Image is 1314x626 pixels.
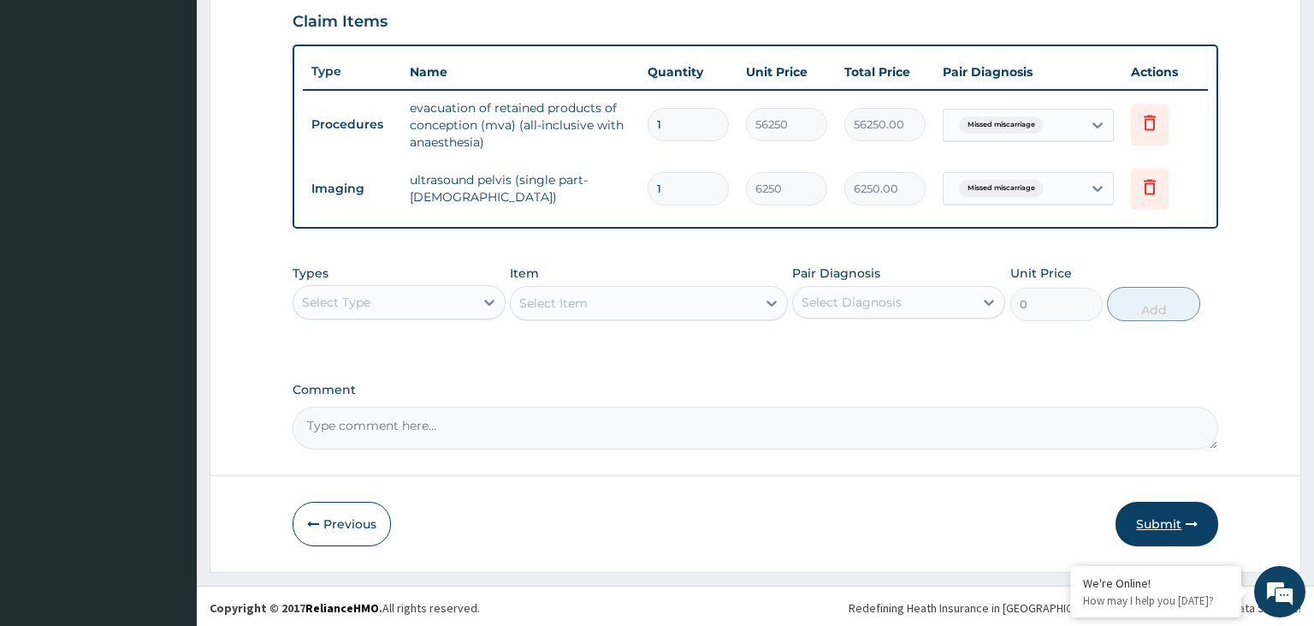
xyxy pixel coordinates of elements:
[293,502,391,546] button: Previous
[1107,287,1199,321] button: Add
[639,55,737,89] th: Quantity
[849,599,1301,617] div: Redefining Heath Insurance in [GEOGRAPHIC_DATA] using Telemedicine and Data Science!
[934,55,1122,89] th: Pair Diagnosis
[293,13,388,32] h3: Claim Items
[1083,593,1228,608] p: How may I help you today?
[99,198,236,371] span: We're online!
[401,163,640,214] td: ultrasound pelvis (single part- [DEMOGRAPHIC_DATA])
[303,56,401,87] th: Type
[1122,55,1208,89] th: Actions
[89,96,287,118] div: Chat with us now
[792,265,880,282] label: Pair Diagnosis
[1083,575,1228,591] div: We're Online!
[210,600,382,616] strong: Copyright © 2017 .
[1116,502,1218,546] button: Submit
[401,55,640,89] th: Name
[959,116,1044,134] span: Missed miscarriage
[737,55,836,89] th: Unit Price
[305,600,379,616] a: RelianceHMO
[401,91,640,159] td: evacuation of retained products of conception (mva) (all-inclusive with anaesthesia)
[802,294,902,311] div: Select Diagnosis
[293,266,328,281] label: Types
[293,383,1219,397] label: Comment
[510,265,539,282] label: Item
[302,294,370,311] div: Select Type
[9,432,326,492] textarea: Type your message and hit 'Enter'
[281,9,322,50] div: Minimize live chat window
[32,86,69,128] img: d_794563401_company_1708531726252_794563401
[959,180,1044,197] span: Missed miscarriage
[836,55,934,89] th: Total Price
[303,173,401,205] td: Imaging
[303,109,401,140] td: Procedures
[1010,265,1072,282] label: Unit Price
